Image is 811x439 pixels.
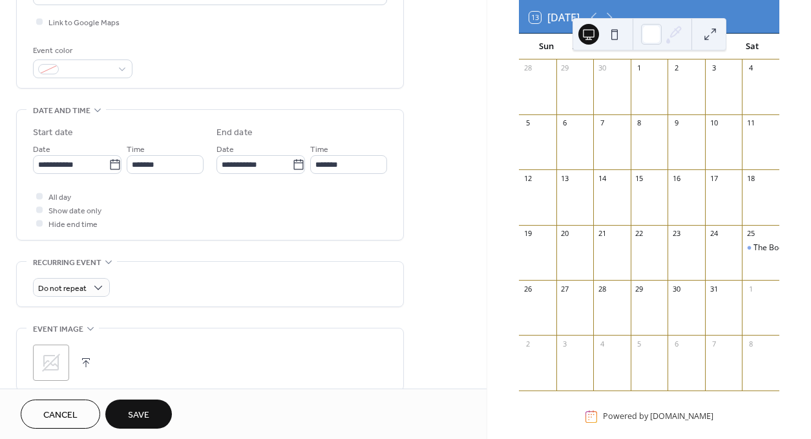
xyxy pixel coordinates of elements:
[48,218,98,231] span: Hide end time
[33,126,73,140] div: Start date
[635,118,644,128] div: 8
[742,242,779,253] div: The Boozy Bookworm Wine Stroll
[597,173,607,183] div: 14
[48,16,120,30] span: Link to Google Maps
[523,118,532,128] div: 5
[603,411,713,422] div: Powered by
[671,173,681,183] div: 16
[746,63,755,73] div: 4
[216,126,253,140] div: End date
[560,284,570,294] div: 27
[21,400,100,429] button: Cancel
[635,229,644,239] div: 22
[746,339,755,348] div: 8
[33,256,101,270] span: Recurring event
[523,63,532,73] div: 28
[597,284,607,294] div: 28
[735,34,769,59] div: Sat
[523,339,532,348] div: 2
[523,173,532,183] div: 12
[563,34,598,59] div: Mon
[746,284,755,294] div: 1
[525,8,584,27] button: 13[DATE]
[33,44,130,58] div: Event color
[671,229,681,239] div: 23
[597,63,607,73] div: 30
[746,118,755,128] div: 11
[635,284,644,294] div: 29
[597,229,607,239] div: 21
[597,118,607,128] div: 7
[560,63,570,73] div: 29
[33,104,90,118] span: Date and time
[709,118,719,128] div: 10
[635,339,644,348] div: 5
[635,173,644,183] div: 15
[105,400,172,429] button: Save
[671,284,681,294] div: 30
[671,339,681,348] div: 6
[709,284,719,294] div: 31
[560,339,570,348] div: 3
[671,118,681,128] div: 9
[746,173,755,183] div: 18
[709,173,719,183] div: 17
[127,143,145,156] span: Time
[709,63,719,73] div: 3
[48,204,101,218] span: Show date only
[560,173,570,183] div: 13
[529,34,563,59] div: Sun
[216,143,234,156] span: Date
[635,63,644,73] div: 1
[671,63,681,73] div: 2
[33,143,50,156] span: Date
[709,229,719,239] div: 24
[746,229,755,239] div: 25
[523,229,532,239] div: 19
[33,323,83,336] span: Event image
[310,143,328,156] span: Time
[650,411,713,422] a: [DOMAIN_NAME]
[560,118,570,128] div: 6
[38,281,87,296] span: Do not repeat
[43,409,78,422] span: Cancel
[560,229,570,239] div: 20
[128,409,149,422] span: Save
[33,345,69,381] div: ;
[597,339,607,348] div: 4
[709,339,719,348] div: 7
[523,284,532,294] div: 26
[48,191,71,204] span: All day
